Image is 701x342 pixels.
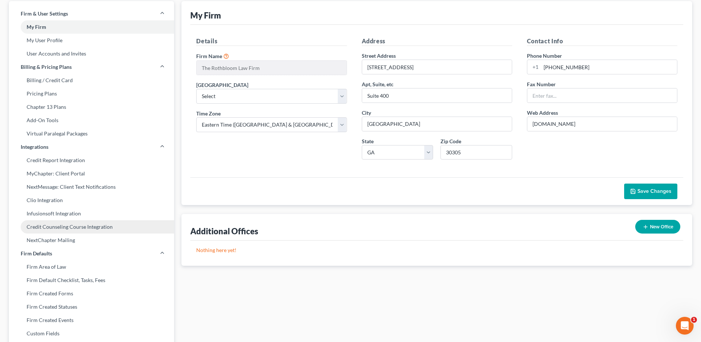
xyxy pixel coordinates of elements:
label: State [362,137,374,145]
a: Integrations [9,140,174,154]
span: 1 [691,317,697,323]
div: My Firm [190,10,221,21]
input: Enter web address.... [527,117,677,131]
label: Phone Number [527,52,562,60]
input: XXXXX [440,145,512,160]
p: Nothing here yet! [196,247,677,254]
button: Save Changes [624,184,677,199]
h5: Details [196,37,347,46]
span: Save Changes [637,188,671,194]
input: (optional) [362,88,512,103]
label: Street Address [362,52,396,60]
input: Enter name... [197,61,346,75]
span: Firm & User Settings [21,10,68,17]
a: Chapter 13 Plans [9,100,174,114]
span: Billing & Pricing Plans [21,63,72,71]
a: Firm Default Checklist, Tasks, Fees [9,274,174,287]
a: Virtual Paralegal Packages [9,127,174,140]
span: Firm Name [196,53,222,59]
span: Firm Defaults [21,250,52,257]
a: Billing & Pricing Plans [9,60,174,74]
a: MyChapter: Client Portal [9,167,174,180]
label: Apt, Suite, etc [362,80,394,88]
span: Integrations [21,143,48,151]
label: City [362,109,371,117]
a: Credit Counseling Course Integration [9,220,174,234]
div: Additional Offices [190,226,258,237]
button: New Office [635,220,680,234]
a: Firm Created Forms [9,287,174,300]
a: NextChapter Mailing [9,234,174,247]
a: Custom Fields [9,327,174,340]
a: Pricing Plans [9,87,174,100]
a: Add-On Tools [9,114,174,127]
label: Zip Code [440,137,461,145]
input: Enter fax... [527,88,677,103]
a: Firm Created Events [9,313,174,327]
a: Billing / Credit Card [9,74,174,87]
a: Clio Integration [9,194,174,207]
input: Enter address... [362,60,512,74]
div: +1 [527,60,541,74]
a: Credit Report Integration [9,154,174,167]
a: Infusionsoft Integration [9,207,174,220]
a: My Firm [9,20,174,34]
a: Firm Created Statuses [9,300,174,313]
a: Firm & User Settings [9,7,174,20]
a: Firm Defaults [9,247,174,260]
label: Web Address [527,109,558,117]
label: Time Zone [196,110,221,117]
a: User Accounts and Invites [9,47,174,60]
iframe: Intercom live chat [676,317,694,335]
a: Firm Area of Law [9,260,174,274]
a: My User Profile [9,34,174,47]
input: Enter city... [362,117,512,131]
a: NextMessage: Client Text Notifications [9,180,174,194]
label: [GEOGRAPHIC_DATA] [196,81,248,89]
input: Enter phone... [541,60,677,74]
h5: Contact Info [527,37,677,46]
h5: Address [362,37,512,46]
label: Fax Number [527,80,556,88]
